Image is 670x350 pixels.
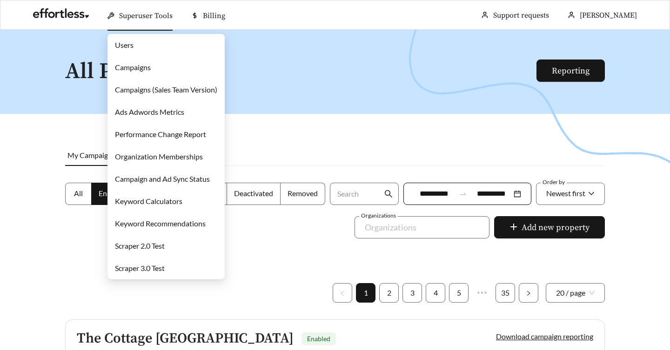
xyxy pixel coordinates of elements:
[333,283,352,303] li: Previous Page
[472,283,492,303] span: •••
[99,189,125,198] span: Enabled
[356,284,375,302] a: 1
[509,223,518,233] span: plus
[115,174,210,183] a: Campaign and Ad Sync Status
[307,335,330,343] span: Enabled
[340,291,345,296] span: left
[379,283,399,303] li: 2
[580,11,637,20] span: [PERSON_NAME]
[402,283,422,303] li: 3
[459,190,467,198] span: to
[115,152,203,161] a: Organization Memberships
[384,190,393,198] span: search
[67,151,115,159] span: My Campaigns
[519,283,538,303] button: right
[65,59,537,84] h1: All Properties
[496,284,515,302] a: 35
[115,197,182,205] a: Keyword Calculators
[493,11,549,20] a: Support requests
[522,221,590,234] span: Add new property
[526,291,531,296] span: right
[426,283,445,303] li: 4
[380,284,398,302] a: 2
[459,190,467,198] span: swap-right
[519,283,538,303] li: Next Page
[115,63,151,72] a: Campaigns
[115,241,165,250] a: Scraper 2.0 Test
[472,283,492,303] li: Next 5 Pages
[119,11,173,20] span: Superuser Tools
[203,11,225,20] span: Billing
[333,283,352,303] button: left
[403,284,422,302] a: 3
[536,59,605,82] button: Reporting
[496,283,515,303] li: 35
[496,332,593,341] a: Download campaign reporting
[115,85,217,94] a: Campaigns (Sales Team Version)
[552,66,590,76] a: Reporting
[426,284,445,302] a: 4
[115,219,206,228] a: Keyword Recommendations
[546,189,585,198] span: Newest first
[288,189,318,198] span: Removed
[449,284,468,302] a: 5
[356,283,375,303] li: 1
[449,283,469,303] li: 5
[234,189,273,198] span: Deactivated
[77,331,294,346] h5: The Cottage [GEOGRAPHIC_DATA]
[115,40,134,49] a: Users
[556,284,595,302] span: 20 / page
[494,216,605,238] button: plusAdd new property
[115,107,184,116] a: Ads Adwords Metrics
[74,189,83,198] span: All
[115,264,165,272] a: Scraper 3.0 Test
[115,130,206,139] a: Performance Change Report
[546,283,605,303] div: Page Size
